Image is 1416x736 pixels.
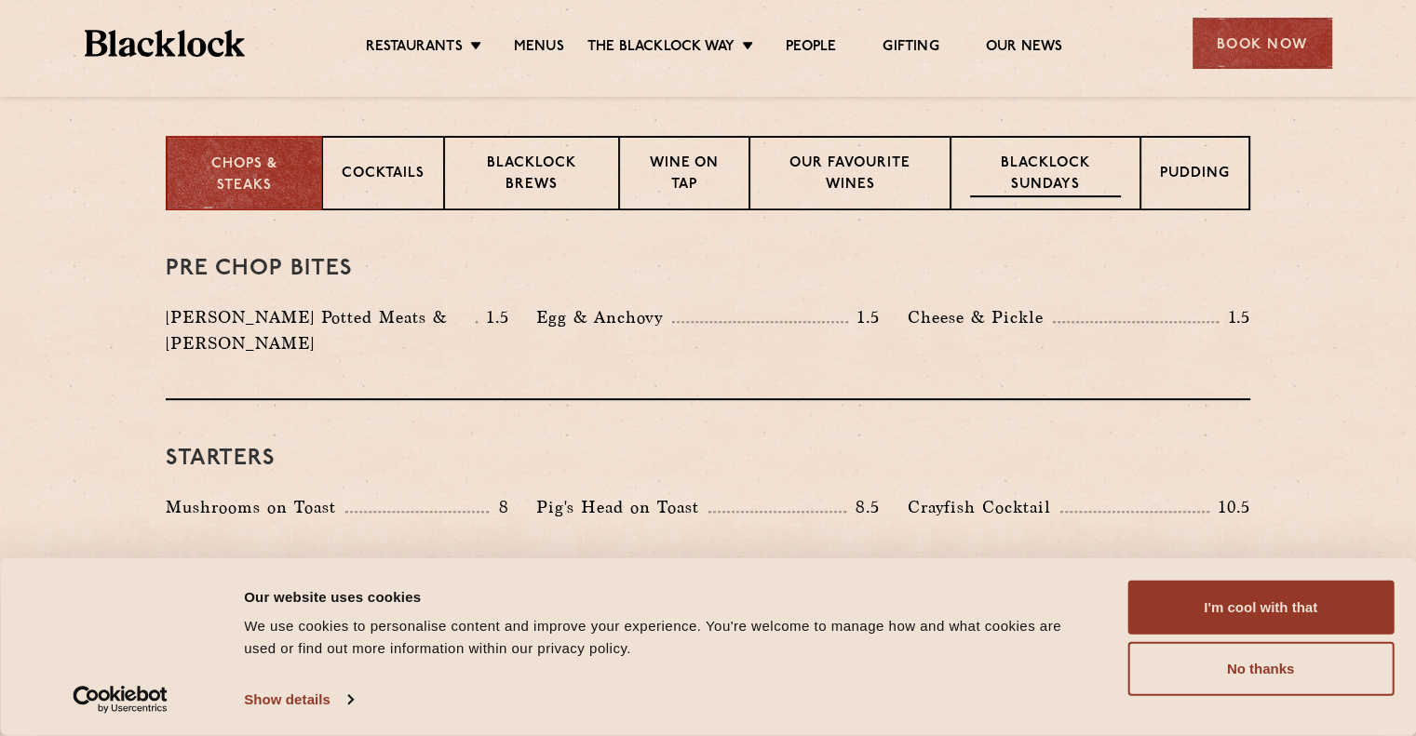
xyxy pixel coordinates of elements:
p: [PERSON_NAME] Potted Meats & [PERSON_NAME] [166,304,476,356]
a: Gifting [883,38,938,59]
p: Blacklock Sundays [970,154,1121,197]
p: 1.5 [478,305,509,329]
a: Our News [986,38,1063,59]
p: Pig's Head on Toast [536,494,708,520]
h3: Pre Chop Bites [166,257,1250,281]
p: Crayfish Cocktail [908,494,1060,520]
h3: Starters [166,447,1250,471]
p: Cocktails [342,164,425,187]
a: People [786,38,836,59]
div: Book Now [1193,18,1332,69]
p: Blacklock Brews [464,154,600,197]
p: 1.5 [1219,305,1250,329]
a: Restaurants [366,38,463,59]
p: Chops & Steaks [186,154,303,196]
a: Menus [514,38,564,59]
p: Mushrooms on Toast [166,494,345,520]
p: Egg & Anchovy [536,304,672,330]
button: No thanks [1127,642,1394,696]
p: Our favourite wines [769,154,930,197]
button: I'm cool with that [1127,581,1394,635]
div: We use cookies to personalise content and improve your experience. You're welcome to manage how a... [244,615,1086,660]
p: 10.5 [1209,495,1250,519]
div: Our website uses cookies [244,585,1086,608]
a: The Blacklock Way [587,38,735,59]
p: Wine on Tap [639,154,730,197]
p: Pudding [1160,164,1230,187]
p: 8.5 [846,495,880,519]
a: Show details [244,686,352,714]
p: 8 [489,495,508,519]
p: 1.5 [848,305,880,329]
p: Cheese & Pickle [908,304,1053,330]
a: Usercentrics Cookiebot - opens in a new window [39,686,202,714]
img: BL_Textured_Logo-footer-cropped.svg [85,30,246,57]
